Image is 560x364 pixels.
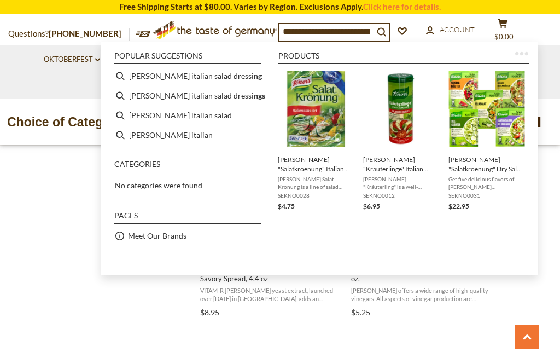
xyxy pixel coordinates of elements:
[363,175,440,190] span: [PERSON_NAME] "Kräuterling" is a well-composed seasoning mix with Italian herbs in a convenient s...
[278,71,354,212] a: [PERSON_NAME] "Salatkroenung" Italian Herb Salad Dressing, 5 sachets[PERSON_NAME] Salat Kronung i...
[110,106,265,125] li: knorr italian salad
[110,125,265,145] li: knorr italian
[273,66,359,216] li: Knorr "Salatkroenung" Italian Herb Salad Dressing, 5 sachets
[351,308,370,317] span: $5.25
[448,155,525,174] span: [PERSON_NAME] "Salatkroenung" Dry Salad Dressings Variety Pack, 5 pc.
[278,202,295,210] span: $4.75
[363,202,380,210] span: $6.95
[363,155,440,174] span: [PERSON_NAME] "Kräuterlinge" Italian Herbs Seasoning Mix in Shaker, 2.1 oz
[448,192,525,199] span: SEKNO0031
[114,160,261,172] li: Categories
[44,54,100,66] a: Oktoberfest
[278,192,354,199] span: SEKNO0028
[114,52,261,64] li: Popular suggestions
[254,70,262,82] b: ng
[351,286,493,303] span: [PERSON_NAME] offers a wide range of high-quality vinegars. All aspects of vinegar production are...
[110,226,265,246] li: Meet Our Brands
[49,28,121,38] a: [PHONE_NUMBER]
[448,202,469,210] span: $22.95
[278,155,354,174] span: [PERSON_NAME] "Salatkroenung" Italian Herb Salad Dressing, 5 sachets
[254,89,265,102] b: ngs
[114,212,261,224] li: Pages
[278,52,529,64] li: Products
[278,175,354,190] span: [PERSON_NAME] Salat Kronung is a line of salad dressing mixes that contain herbs and spices. The ...
[363,2,441,11] a: Click here for details.
[359,66,444,216] li: Knorr "Kräuterlinge" Italian Herbs Seasoning Mix in Shaker, 2.1 oz
[200,286,342,303] span: VITAM-R [PERSON_NAME] yeast extract, launched over [DATE] in [GEOGRAPHIC_DATA], adds an aromatic ...
[363,192,440,199] span: SEKNO0012
[426,24,475,36] a: Account
[444,66,529,216] li: Knorr "Salatkroenung" Dry Salad Dressings Variety Pack, 5 pc.
[363,71,440,212] a: [PERSON_NAME] "Kräuterlinge" Italian Herbs Seasoning Mix in Shaker, 2.1 oz[PERSON_NAME] "Kräuterl...
[494,32,514,41] span: $0.00
[128,229,186,242] a: Meet Our Brands
[110,66,265,86] li: knorr italian salad dressing
[448,175,525,190] span: Get five delicious flavors of [PERSON_NAME] "Salatkrönung," Germany's best-selling salad dressing...
[200,308,219,317] span: $8.95
[440,25,475,34] span: Account
[101,42,538,275] div: Instant Search Results
[486,18,519,45] button: $0.00
[115,181,202,190] span: No categories were found
[448,71,525,212] a: [PERSON_NAME] "Salatkroenung" Dry Salad Dressings Variety Pack, 5 pc.Get five delicious flavors o...
[110,86,265,106] li: knorr italian salad dressings
[8,27,130,41] p: Questions?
